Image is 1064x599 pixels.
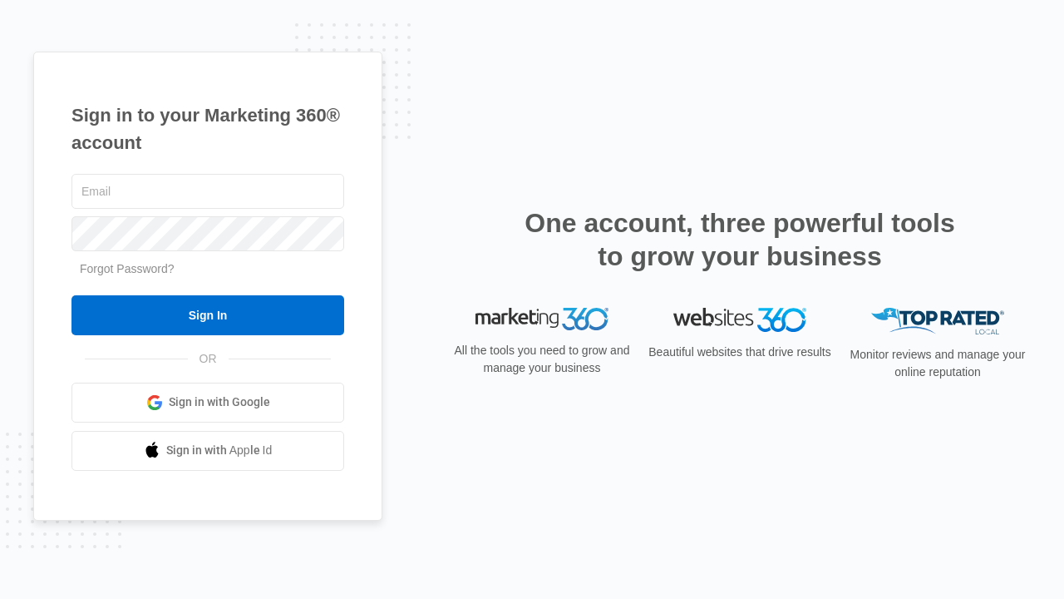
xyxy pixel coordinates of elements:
[71,101,344,156] h1: Sign in to your Marketing 360® account
[475,308,608,331] img: Marketing 360
[520,206,960,273] h2: One account, three powerful tools to grow your business
[673,308,806,332] img: Websites 360
[188,350,229,368] span: OR
[166,442,273,459] span: Sign in with Apple Id
[169,394,270,411] span: Sign in with Google
[71,383,344,423] a: Sign in with Google
[71,431,344,471] a: Sign in with Apple Id
[71,174,344,209] input: Email
[80,262,175,275] a: Forgot Password?
[449,342,635,377] p: All the tools you need to grow and manage your business
[871,308,1004,335] img: Top Rated Local
[71,295,344,335] input: Sign In
[845,346,1031,381] p: Monitor reviews and manage your online reputation
[647,344,833,361] p: Beautiful websites that drive results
